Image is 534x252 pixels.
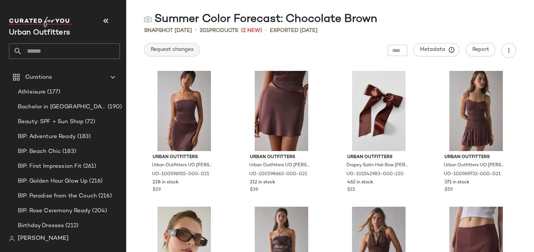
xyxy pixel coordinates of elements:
span: (204) [91,207,107,215]
button: Request changes [144,43,200,56]
img: svg%3e [9,236,15,242]
span: Snapshot [DATE] [144,27,192,35]
img: 101542983_220_b [341,71,416,151]
span: Curations [25,73,52,82]
span: Request changes [150,47,193,53]
span: (190) [106,103,122,111]
span: (183) [61,147,76,156]
span: (216) [97,192,112,200]
span: Metadata [420,46,453,53]
span: Urban Outfitters UO [PERSON_NAME] Smocked Drop Waist Mini Dress in Chocolate, Women's at Urban Ou... [444,162,507,169]
img: 100598663_021_b [244,71,319,151]
span: (212) [64,222,78,230]
span: Athleisure [18,88,46,96]
span: (183) [76,132,91,141]
span: • [195,26,197,35]
span: Urban Outfitters UO [PERSON_NAME] Keyhole Cutout Tube Top in Chocolate, Women's at Urban Outfitters [152,162,215,169]
span: Urban Outfitters [153,154,216,161]
span: Urban Outfitters [250,154,313,161]
span: $29 [153,187,161,193]
p: Exported [DATE] [270,27,318,35]
span: (177) [46,88,60,96]
span: UO-100969732-000-021 [444,171,501,178]
span: Urban Outfitters [445,154,508,161]
span: (261) [82,162,97,171]
span: BIP: Adventure Ready [18,132,76,141]
span: Beauty: SPF + Sun Shop [18,118,84,126]
span: $39 [250,187,258,193]
img: 100969732_021_b [439,71,514,151]
span: Drapey Satin Hair Bow [PERSON_NAME] in Dark Brown, Women's at Urban Outfitters [346,162,410,169]
span: 371 in stock [445,179,469,186]
span: 462 in stock [347,179,373,186]
div: Products [200,27,238,35]
span: $15 [347,187,355,193]
span: 201 [200,28,209,33]
span: UO-101542983-000-220 [346,171,404,178]
button: Report [466,43,495,56]
span: Report [472,47,489,53]
span: Bachelor in [GEOGRAPHIC_DATA]: LP [18,103,106,111]
img: 100596915_021_b [147,71,222,151]
span: • [265,26,267,35]
span: BIP: Rose Ceremony Ready [18,207,91,215]
span: Current Company Name [9,29,70,37]
div: Summer Color Forecast: Chocolate Brown [144,12,377,27]
span: [PERSON_NAME] [18,234,69,243]
img: cfy_white_logo.C9jOOHJF.svg [9,17,72,27]
span: Urban Outfitters UO [PERSON_NAME] Slip Mini Skirt in Chocolate, Women's at Urban Outfitters [249,162,312,169]
span: BIP: Beach Chic [18,147,61,156]
span: $59 [445,187,453,193]
span: BIP: Golden Hour Glow Up [18,177,88,186]
span: UO-100596915-000-021 [152,171,209,178]
span: BIP: Paradise from the Couch [18,192,97,200]
span: (216) [88,177,102,186]
span: 212 in stock [250,179,275,186]
button: Metadata [413,43,460,56]
span: Urban Outfitters [347,154,410,161]
span: (72) [84,118,95,126]
span: 228 in stock [153,179,179,186]
span: BIP: First Impression Fit [18,162,82,171]
span: UO-100598663-000-021 [249,171,307,178]
img: svg%3e [144,16,152,23]
span: (2 New) [241,27,262,35]
span: Birthday Dresses [18,222,64,230]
